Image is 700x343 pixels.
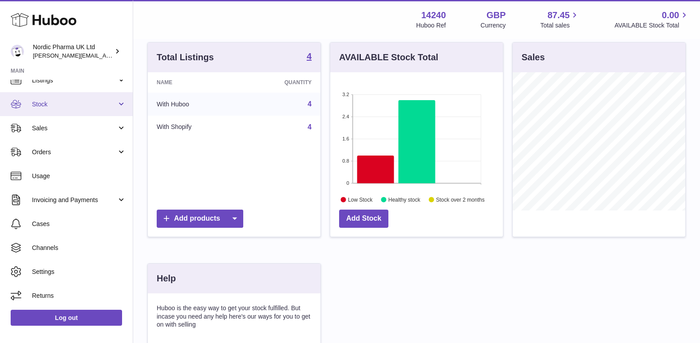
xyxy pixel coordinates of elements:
[342,92,349,97] text: 3.2
[486,9,506,21] strong: GBP
[32,292,126,300] span: Returns
[342,158,349,164] text: 0.8
[32,172,126,180] span: Usage
[148,116,241,139] td: With Shopify
[33,43,113,60] div: Nordic Pharma UK Ltd
[32,76,117,85] span: Listings
[32,148,117,156] span: Orders
[307,52,312,61] strong: 4
[32,100,117,109] span: Stock
[11,45,24,58] img: joe.plant@parapharmdev.com
[32,268,126,276] span: Settings
[148,72,241,93] th: Name
[540,21,580,30] span: Total sales
[662,9,679,21] span: 0.00
[547,9,569,21] span: 87.45
[241,72,320,93] th: Quantity
[148,93,241,116] td: With Huboo
[157,304,312,329] p: Huboo is the easy way to get your stock fulfilled. But incase you need any help here's our ways f...
[32,244,126,252] span: Channels
[157,51,214,63] h3: Total Listings
[388,196,421,203] text: Healthy stock
[32,196,117,204] span: Invoicing and Payments
[436,196,484,203] text: Stock over 2 months
[342,114,349,119] text: 2.4
[308,123,312,131] a: 4
[614,21,689,30] span: AVAILABLE Stock Total
[33,52,178,59] span: [PERSON_NAME][EMAIL_ADDRESS][DOMAIN_NAME]
[157,273,176,285] h3: Help
[339,210,388,228] a: Add Stock
[339,51,438,63] h3: AVAILABLE Stock Total
[11,310,122,326] a: Log out
[32,220,126,228] span: Cases
[346,180,349,186] text: 0
[308,100,312,108] a: 4
[522,51,545,63] h3: Sales
[307,52,312,62] a: 4
[481,21,506,30] div: Currency
[348,196,373,203] text: Low Stock
[421,9,446,21] strong: 14240
[614,9,689,30] a: 0.00 AVAILABLE Stock Total
[342,136,349,141] text: 1.6
[157,210,243,228] a: Add products
[416,21,446,30] div: Huboo Ref
[32,124,117,133] span: Sales
[540,9,580,30] a: 87.45 Total sales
